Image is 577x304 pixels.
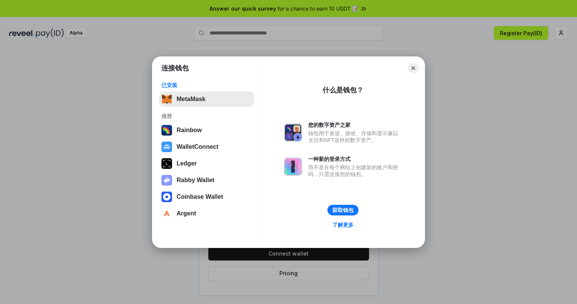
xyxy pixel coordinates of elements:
div: 推荐 [161,113,252,120]
div: 什么是钱包？ [323,86,363,95]
img: svg+xml,%3Csvg%20width%3D%22120%22%20height%3D%22120%22%20viewBox%3D%220%200%20120%20120%22%20fil... [161,125,172,136]
img: svg+xml,%3Csvg%20width%3D%2228%22%20height%3D%2228%22%20viewBox%3D%220%200%2028%2028%22%20fill%3D... [161,142,172,152]
div: Rainbow [177,127,202,134]
div: 了解更多 [332,221,354,228]
div: 您的数字资产之家 [308,122,402,128]
a: 了解更多 [328,220,358,230]
div: 一种新的登录方式 [308,156,402,162]
div: 已安装 [161,82,252,89]
button: WalletConnect [159,139,254,154]
div: Rabby Wallet [177,177,214,184]
button: Ledger [159,156,254,171]
div: Argent [177,210,196,217]
button: Coinbase Wallet [159,189,254,204]
img: svg+xml,%3Csvg%20xmlns%3D%22http%3A%2F%2Fwww.w3.org%2F2000%2Fsvg%22%20fill%3D%22none%22%20viewBox... [161,175,172,186]
div: 钱包用于发送、接收、存储和显示像以太坊和NFT这样的数字资产。 [308,130,402,143]
img: svg+xml,%3Csvg%20xmlns%3D%22http%3A%2F%2Fwww.w3.org%2F2000%2Fsvg%22%20fill%3D%22none%22%20viewBox... [284,123,302,142]
img: svg+xml,%3Csvg%20fill%3D%22none%22%20height%3D%2233%22%20viewBox%3D%220%200%2035%2033%22%20width%... [161,94,172,104]
div: Ledger [177,160,197,167]
button: Rabby Wallet [159,173,254,188]
button: Rainbow [159,123,254,138]
button: MetaMask [159,92,254,107]
button: Close [408,63,419,73]
img: svg+xml,%3Csvg%20xmlns%3D%22http%3A%2F%2Fwww.w3.org%2F2000%2Fsvg%22%20fill%3D%22none%22%20viewBox... [284,157,302,176]
img: svg+xml,%3Csvg%20width%3D%2228%22%20height%3D%2228%22%20viewBox%3D%220%200%2028%2028%22%20fill%3D... [161,192,172,202]
div: WalletConnect [177,143,219,150]
h1: 连接钱包 [161,64,189,73]
img: svg+xml,%3Csvg%20width%3D%2228%22%20height%3D%2228%22%20viewBox%3D%220%200%2028%2028%22%20fill%3D... [161,208,172,219]
div: Coinbase Wallet [177,193,223,200]
img: svg+xml,%3Csvg%20xmlns%3D%22http%3A%2F%2Fwww.w3.org%2F2000%2Fsvg%22%20width%3D%2228%22%20height%3... [161,158,172,169]
button: Argent [159,206,254,221]
div: 而不是在每个网站上创建新的账户和密码，只需连接您的钱包。 [308,164,402,178]
div: MetaMask [177,96,205,103]
button: 获取钱包 [327,205,358,215]
div: 获取钱包 [332,207,354,214]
